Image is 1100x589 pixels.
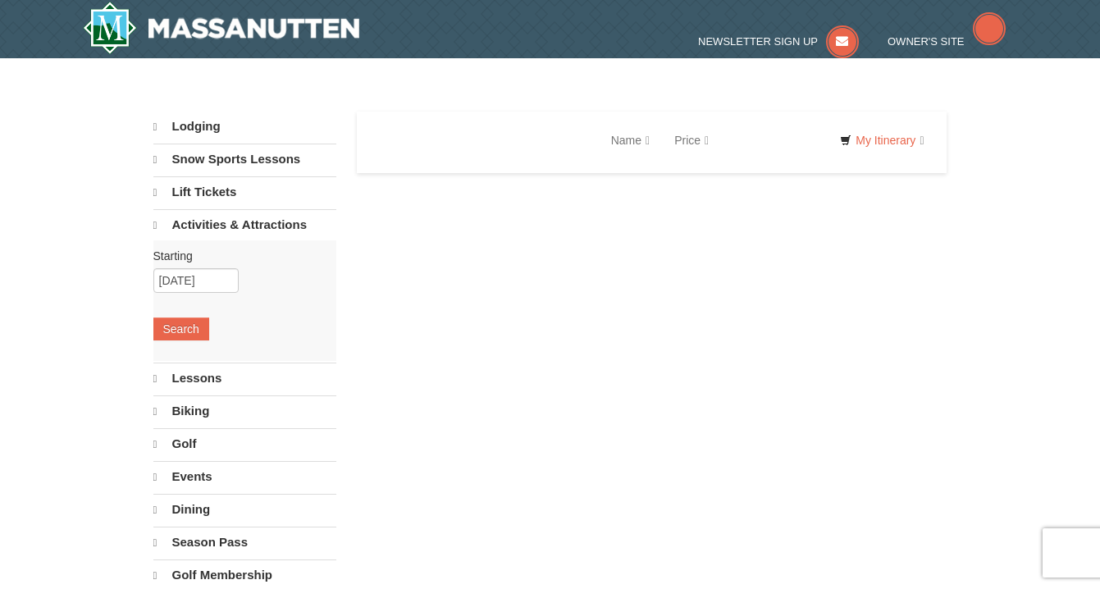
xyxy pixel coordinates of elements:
a: Season Pass [153,527,336,558]
a: Snow Sports Lessons [153,144,336,175]
a: Newsletter Sign Up [698,35,859,48]
button: Search [153,317,209,340]
label: Starting [153,248,324,264]
a: Massanutten Resort [83,2,360,54]
a: Biking [153,395,336,427]
a: Lodging [153,112,336,142]
a: Dining [153,494,336,525]
a: Lessons [153,363,336,394]
a: Golf [153,428,336,459]
a: Events [153,461,336,492]
img: Massanutten Resort Logo [83,2,360,54]
a: Price [662,124,721,157]
a: Lift Tickets [153,176,336,208]
a: Activities & Attractions [153,209,336,240]
span: Newsletter Sign Up [698,35,818,48]
a: My Itinerary [829,128,934,153]
a: Owner's Site [888,35,1006,48]
span: Owner's Site [888,35,965,48]
a: Name [599,124,662,157]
